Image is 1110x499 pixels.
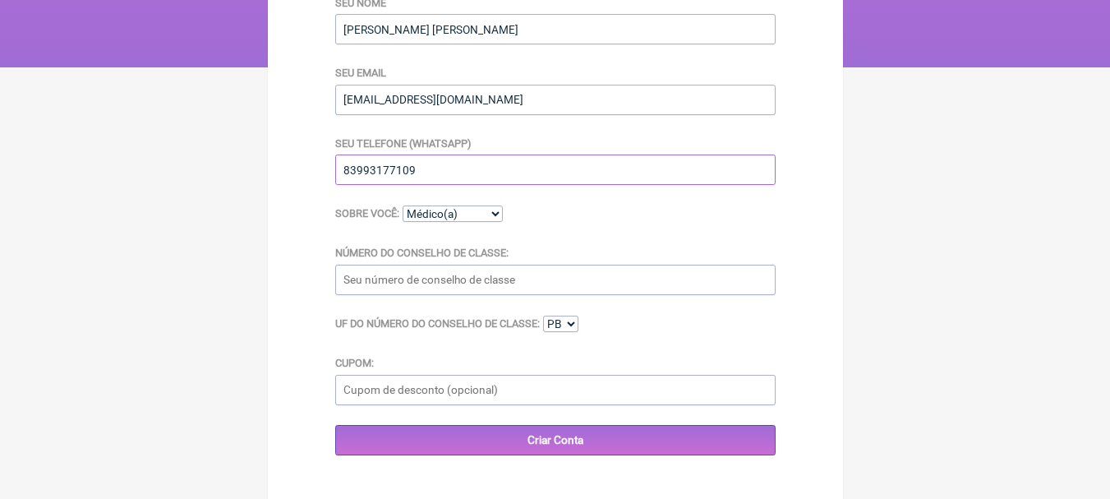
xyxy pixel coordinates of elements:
input: Criar Conta [335,425,776,455]
label: Cupom: [335,357,374,369]
input: Um email para entrarmos em contato [335,85,776,115]
label: Seu telefone (WhatsApp) [335,137,471,150]
label: UF do Número do Conselho de Classe: [335,317,540,330]
input: Seu número de telefone para entrarmos em contato [335,155,776,185]
input: Seu nome completo [335,14,776,44]
input: Seu número de conselho de classe [335,265,776,295]
input: Cupom de desconto (opcional) [335,375,776,405]
label: Seu email [335,67,386,79]
label: Número do Conselho de Classe: [335,247,509,259]
label: Sobre você: [335,207,399,219]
